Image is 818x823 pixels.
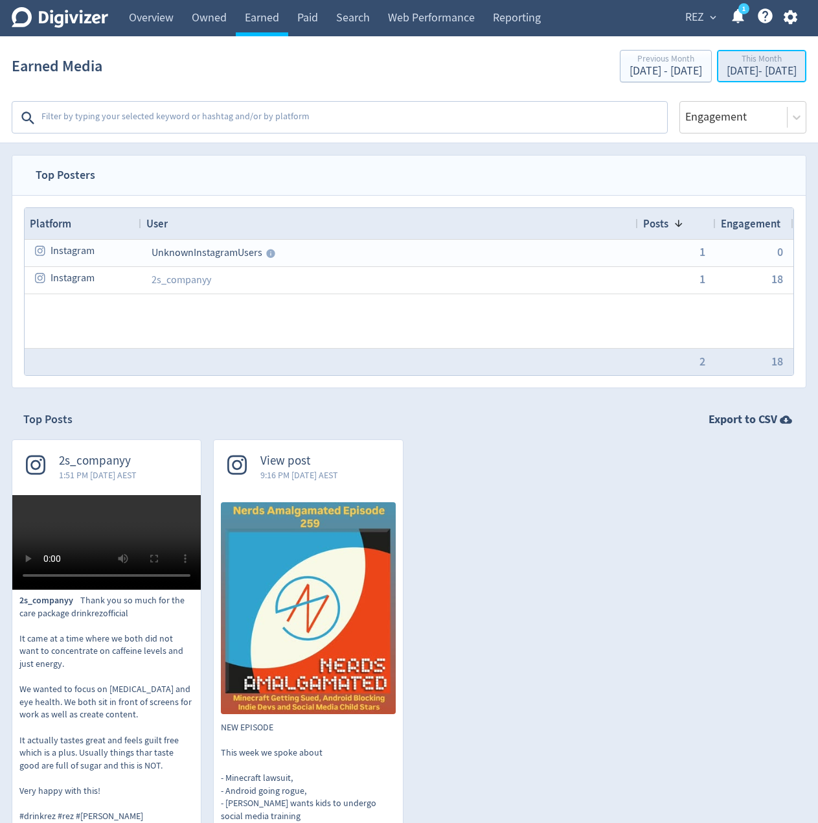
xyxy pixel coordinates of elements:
h2: Top Posts [23,411,73,428]
span: Unknown Instagram Users [152,246,262,259]
span: User [146,216,168,231]
button: 2 [699,356,705,367]
img: NEW EPISODE This week we spoke about - Minecraft lawsuit, - Android going rogue, - Sophie Turner ... [221,502,395,713]
span: REZ [685,7,704,28]
a: 1 [738,3,749,14]
span: View post [260,454,338,469]
span: 9:16 PM [DATE] AEST [260,469,338,481]
div: [DATE] - [DATE] [630,65,702,77]
button: Previous Month[DATE] - [DATE] [620,50,712,82]
button: 18 [771,273,783,285]
text: 1 [742,5,745,14]
span: Platform [30,216,71,231]
div: [DATE] - [DATE] [727,65,797,77]
button: This Month[DATE]- [DATE] [717,50,806,82]
button: 1 [699,273,705,285]
span: Posts [643,216,668,231]
div: This Month [727,54,797,65]
h1: Earned Media [12,45,102,87]
span: 1:51 PM [DATE] AEST [59,469,137,481]
span: 2s_companyy [59,454,137,469]
svg: instagram [35,245,47,257]
span: Engagement [721,216,780,231]
strong: Export to CSV [709,411,777,428]
button: 1 [699,246,705,258]
span: Top Posters [24,156,107,195]
svg: instagram [35,272,47,284]
button: REZ [681,7,720,28]
span: 2s_companyy [19,594,80,607]
div: Previous Month [630,54,702,65]
button: 18 [771,356,783,367]
button: 0 [777,246,783,258]
span: expand_more [707,12,719,23]
span: Instagram [51,238,95,264]
span: Instagram [51,266,95,291]
a: 2s_companyy [152,273,211,286]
